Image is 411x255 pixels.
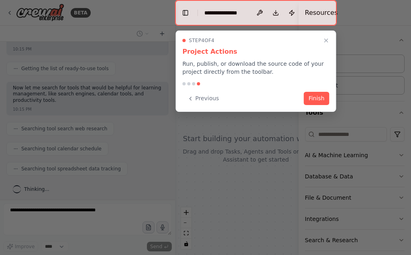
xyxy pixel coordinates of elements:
[183,47,330,57] h3: Project Actions
[183,92,224,105] button: Previous
[304,92,330,105] button: Finish
[183,60,330,76] p: Run, publish, or download the source code of your project directly from the toolbar.
[180,7,191,18] button: Hide left sidebar
[189,37,215,44] span: Step 4 of 4
[321,36,331,45] button: Close walkthrough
